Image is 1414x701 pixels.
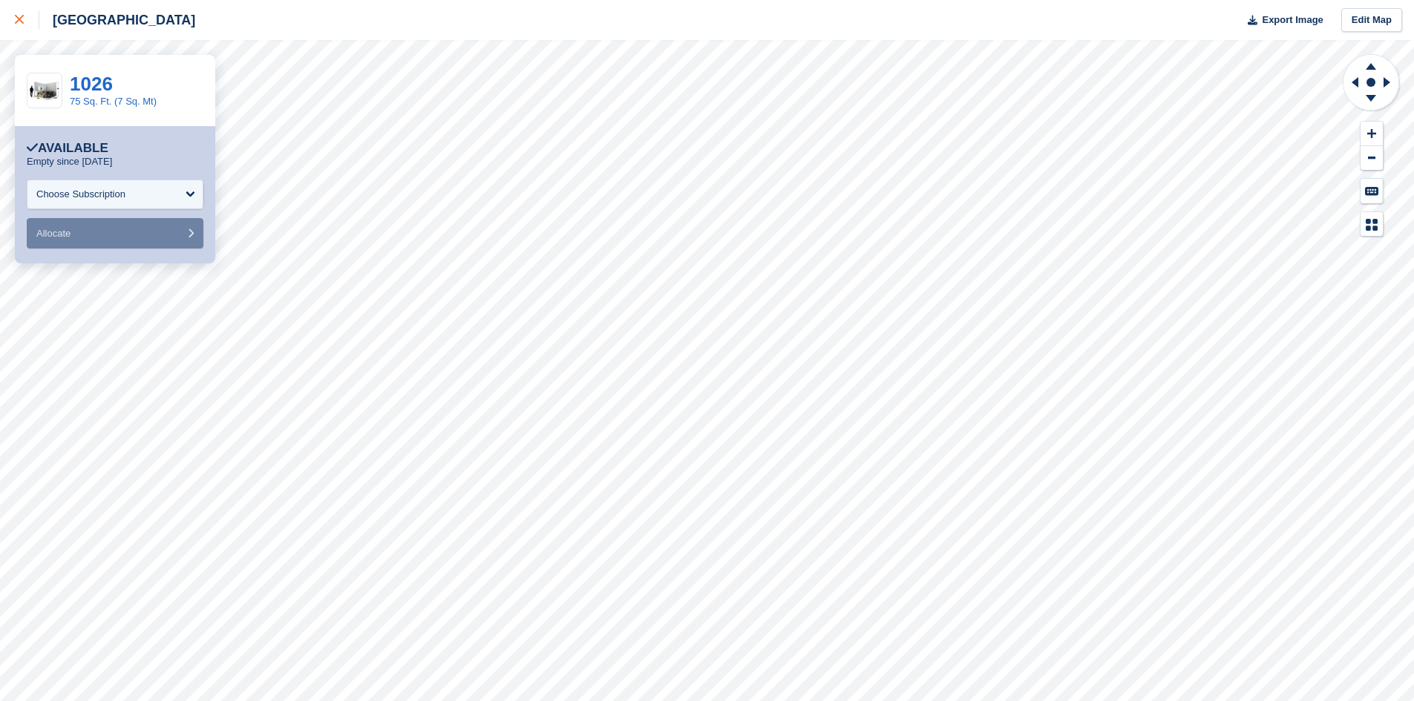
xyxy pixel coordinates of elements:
[39,11,195,29] div: [GEOGRAPHIC_DATA]
[27,218,203,249] button: Allocate
[1341,8,1402,33] a: Edit Map
[27,156,112,168] p: Empty since [DATE]
[1361,212,1383,237] button: Map Legend
[1361,122,1383,146] button: Zoom In
[1361,179,1383,203] button: Keyboard Shortcuts
[1239,8,1323,33] button: Export Image
[36,187,125,202] div: Choose Subscription
[70,96,157,107] a: 75 Sq. Ft. (7 Sq. Mt)
[27,141,108,156] div: Available
[36,228,71,239] span: Allocate
[70,73,113,95] a: 1026
[1262,13,1323,27] span: Export Image
[1361,146,1383,171] button: Zoom Out
[27,78,62,104] img: 75-sqft-unit%20(5).jpg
